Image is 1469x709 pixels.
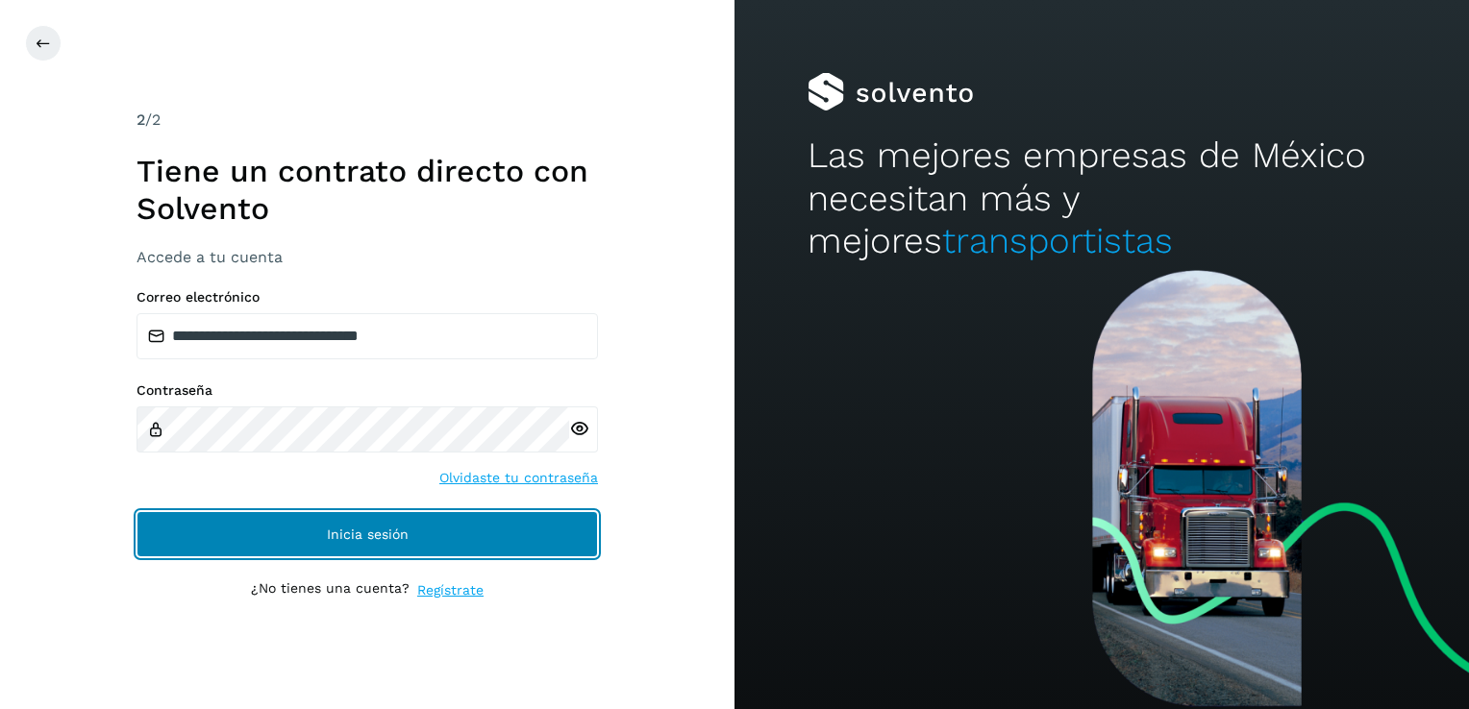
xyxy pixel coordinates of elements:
[137,153,598,227] h1: Tiene un contrato directo con Solvento
[808,134,1395,262] h2: Las mejores empresas de México necesitan más y mejores
[327,527,409,541] span: Inicia sesión
[137,382,598,399] label: Contraseña
[251,580,410,600] p: ¿No tienes una cuenta?
[439,468,598,488] a: Olvidaste tu contraseña
[137,511,598,557] button: Inicia sesión
[417,580,484,600] a: Regístrate
[137,289,598,306] label: Correo electrónico
[137,110,145,129] span: 2
[942,220,1173,261] span: transportistas
[137,109,598,132] div: /2
[137,248,598,266] h3: Accede a tu cuenta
